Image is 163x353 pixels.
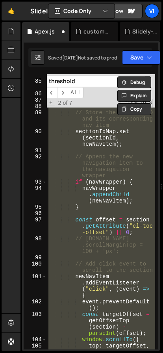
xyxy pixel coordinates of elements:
span: Toggle Replace mode [47,99,55,106]
div: Saved [48,54,78,61]
div: 91 [24,147,47,154]
a: Vi [145,4,159,18]
div: 85 [24,78,47,91]
button: Debug [117,76,151,88]
div: 98 [24,236,47,255]
div: 102 [24,299,47,311]
div: Not saved to prod [78,54,117,61]
div: 89 [24,110,47,128]
span: ​ [57,87,68,98]
div: 94 [24,185,47,204]
div: 92 [24,154,47,179]
div: 99 [24,255,47,261]
div: 101 [24,273,47,299]
span: 2 of 7 [55,100,76,106]
a: 🤙 [2,2,21,20]
div: 87 [24,97,47,103]
div: 95 [24,204,47,210]
div: custom toc.js [83,28,109,35]
div: Slidely-dev.js [132,28,157,35]
button: Explain [117,90,151,102]
span: Search In Selection [148,99,153,107]
button: Code Only [48,4,115,18]
div: 93 [24,179,47,185]
div: 97 [24,217,47,236]
span: ​ [46,87,57,98]
div: [DATE] [62,54,78,61]
span: Alt-Enter [68,87,83,98]
div: Apex.js [35,28,55,35]
div: 105 [24,343,47,349]
div: 100 [24,261,47,273]
div: 86 [24,91,47,97]
div: Slidely [30,6,51,16]
button: Save [122,50,160,65]
button: Copy [117,103,151,115]
div: 103 [24,311,47,336]
div: 88 [24,103,47,110]
input: Search for [46,76,145,87]
div: 96 [24,210,47,217]
div: 90 [24,128,47,147]
div: 104 [24,336,47,343]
